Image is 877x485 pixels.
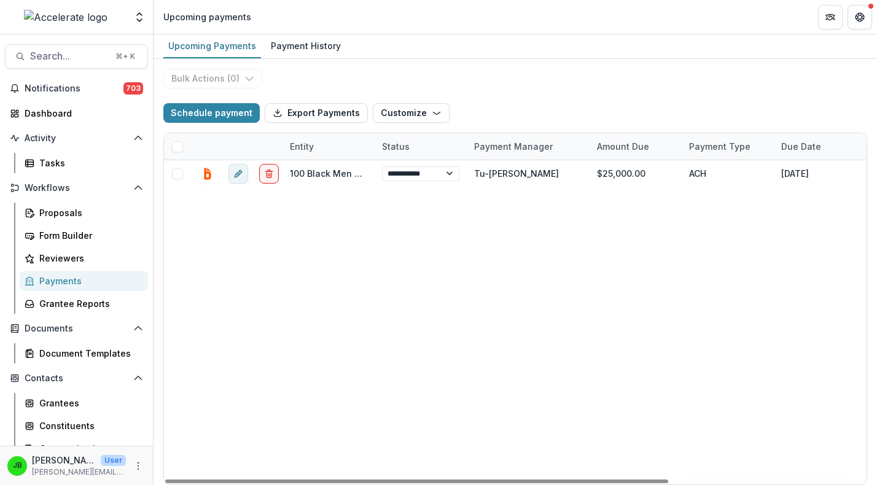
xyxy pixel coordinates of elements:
[158,8,256,26] nav: breadcrumb
[474,167,559,180] div: Tu-[PERSON_NAME]
[265,103,368,123] button: Export Payments
[13,462,22,470] div: Jennifer Bronson
[682,133,774,160] div: Payment Type
[375,133,467,160] div: Status
[20,343,148,363] a: Document Templates
[774,160,866,187] div: [DATE]
[131,459,146,473] button: More
[24,10,107,25] img: Accelerate logo
[20,393,148,413] a: Grantees
[39,274,138,287] div: Payments
[25,83,123,94] span: Notifications
[39,252,138,265] div: Reviewers
[774,133,866,160] div: Due Date
[163,103,260,123] button: Schedule payment
[228,164,248,184] button: edit
[5,178,148,198] button: Open Workflows
[682,140,758,153] div: Payment Type
[25,133,128,144] span: Activity
[20,248,148,268] a: Reviewers
[5,319,148,338] button: Open Documents
[32,467,126,478] p: [PERSON_NAME][EMAIL_ADDRESS][PERSON_NAME][DOMAIN_NAME]
[163,69,262,88] button: Bulk Actions (0)
[266,34,346,58] a: Payment History
[101,455,126,466] p: User
[39,397,138,409] div: Grantees
[259,164,279,184] button: delete
[25,183,128,193] span: Workflows
[5,103,148,123] a: Dashboard
[39,229,138,242] div: Form Builder
[467,133,590,160] div: Payment Manager
[39,206,138,219] div: Proposals
[283,133,375,160] div: Entity
[5,79,148,98] button: Notifications703
[5,44,148,69] button: Search...
[25,324,128,334] span: Documents
[163,34,261,58] a: Upcoming Payments
[25,373,128,384] span: Contacts
[25,107,138,120] div: Dashboard
[39,157,138,169] div: Tasks
[848,5,872,29] button: Get Help
[5,128,148,148] button: Open Activity
[375,140,417,153] div: Status
[590,160,682,187] div: $25,000.00
[32,454,96,467] p: [PERSON_NAME]
[198,164,217,184] button: bill.com-connect
[20,153,148,173] a: Tasks
[39,419,138,432] div: Constituents
[20,225,148,246] a: Form Builder
[373,103,450,123] button: Customize
[30,50,108,62] span: Search...
[467,140,560,153] div: Payment Manager
[20,293,148,314] a: Grantee Reports
[774,140,828,153] div: Due Date
[123,82,143,95] span: 703
[39,442,138,455] div: Communications
[20,438,148,459] a: Communications
[20,271,148,291] a: Payments
[682,160,774,187] div: ACH
[283,140,321,153] div: Entity
[113,50,138,63] div: ⌘ + K
[290,168,449,179] a: 100 Black Men of Metro Baton Rouge
[131,5,148,29] button: Open entity switcher
[590,140,657,153] div: Amount Due
[266,37,346,55] div: Payment History
[20,416,148,436] a: Constituents
[5,368,148,388] button: Open Contacts
[818,5,843,29] button: Partners
[590,133,682,160] div: Amount Due
[39,347,138,360] div: Document Templates
[163,37,261,55] div: Upcoming Payments
[39,297,138,310] div: Grantee Reports
[163,10,251,23] div: Upcoming payments
[20,203,148,223] a: Proposals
